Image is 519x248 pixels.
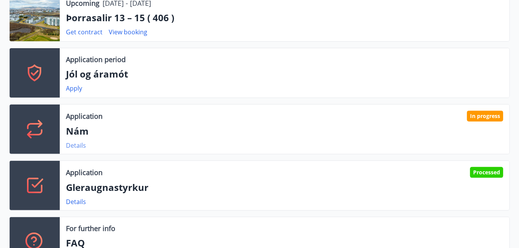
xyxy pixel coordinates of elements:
p: Þorrasalir 13 – 15 ( 406 ) [66,11,503,24]
a: Apply [66,84,82,93]
a: View booking [109,28,147,36]
p: Application [66,111,103,121]
p: Application period [66,54,126,64]
p: For further info [66,223,115,233]
a: Details [66,141,86,150]
a: Get contract [66,28,103,36]
p: Application [66,167,103,177]
a: Details [66,197,86,206]
p: Nám [66,125,503,138]
div: Processed [470,167,503,178]
div: In progress [467,111,503,121]
p: Gleraugnastyrkur [66,181,503,194]
p: Jól og áramót [66,67,503,81]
